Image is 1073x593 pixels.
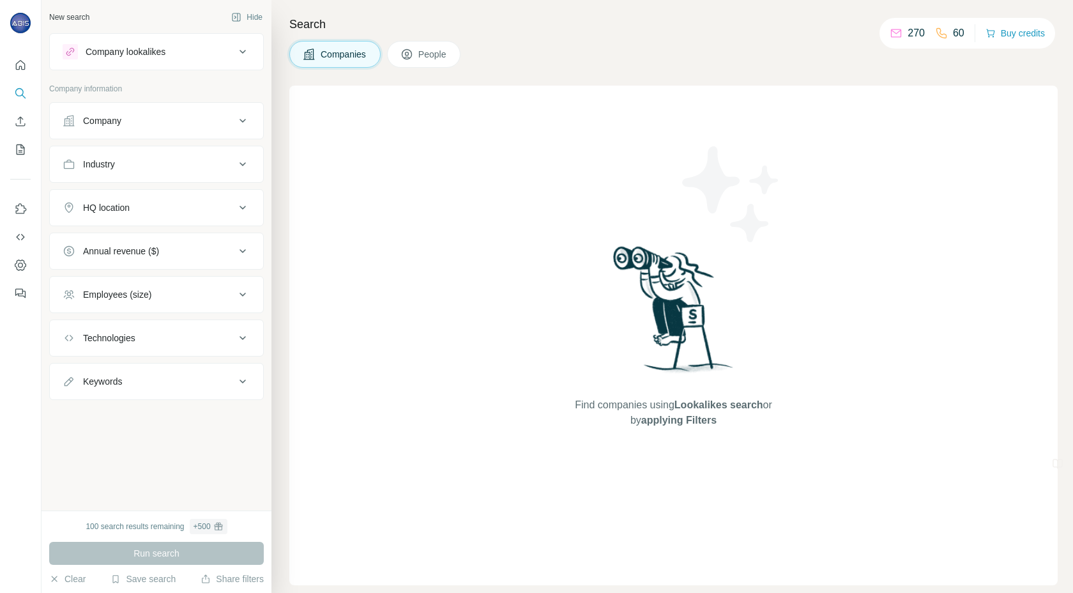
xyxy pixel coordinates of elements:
button: Annual revenue ($) [50,236,263,266]
div: + 500 [194,521,211,532]
button: Use Surfe API [10,226,31,249]
h4: Search [289,15,1058,33]
span: Lookalikes search [674,399,763,410]
p: 60 [953,26,964,41]
button: Technologies [50,323,263,353]
button: Industry [50,149,263,180]
button: Search [10,82,31,105]
span: People [418,48,448,61]
button: Enrich CSV [10,110,31,133]
button: Company lookalikes [50,36,263,67]
span: applying Filters [641,415,717,426]
button: Share filters [201,573,264,585]
div: Company [83,114,121,127]
p: 270 [908,26,925,41]
button: Clear [49,573,86,585]
button: Dashboard [10,254,31,277]
span: Find companies using or by [571,397,775,428]
button: Keywords [50,366,263,397]
div: Annual revenue ($) [83,245,159,258]
div: Technologies [83,332,135,344]
button: Use Surfe on LinkedIn [10,197,31,220]
button: Company [50,105,263,136]
img: Avatar [10,13,31,33]
span: Companies [321,48,367,61]
button: My lists [10,138,31,161]
button: Quick start [10,54,31,77]
button: Employees (size) [50,279,263,310]
div: Keywords [83,375,122,388]
button: Feedback [10,282,31,305]
button: Buy credits [985,24,1045,42]
div: 100 search results remaining [86,519,227,534]
div: Employees (size) [83,288,151,301]
button: Hide [222,8,271,27]
button: HQ location [50,192,263,223]
img: Surfe Illustration - Woman searching with binoculars [607,243,740,385]
div: HQ location [83,201,130,214]
img: Surfe Illustration - Stars [674,137,789,252]
p: Company information [49,83,264,95]
div: Company lookalikes [86,45,165,58]
button: Save search [110,573,176,585]
div: Industry [83,158,115,171]
div: New search [49,12,89,23]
